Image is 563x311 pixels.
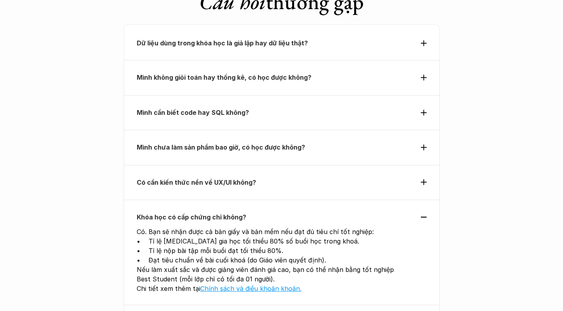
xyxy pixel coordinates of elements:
[137,39,308,47] strong: Dữ liệu dùng trong khóa học là giả lập hay dữ liệu thật?
[200,285,301,292] a: Chính sách và điều khoản khoản.
[137,265,401,284] p: Nếu làm xuất sắc và được giảng viên đánh giá cao, bạn có thể nhận bằng tốt nghiệp Best Student (m...
[137,73,311,81] strong: Mình không giỏi toán hay thống kê, có học được không?
[149,246,401,255] p: Tỉ lệ nộp bài tập mỗi buổi đạt tối thiểu 80%.
[137,143,305,151] strong: Mình chưa làm sản phẩm bao giờ, có học được không?
[137,178,256,186] strong: Có cần kiến thức nền về UX/UI không?
[137,109,249,116] strong: Mình cần biết code hay SQL không?
[149,236,401,246] p: Tỉ lệ [MEDICAL_DATA] gia học tối thiểu 80% số buổi học trong khoá.
[137,213,246,221] strong: Khóa học có cấp chứng chỉ không?
[149,255,401,265] p: Đạt tiêu chuẩn về bài cuối khoá (do Giáo viên quyết định).
[137,227,401,236] p: Có. Bạn sẽ nhận được cả bản giấy và bản mềm nếu đạt đủ tiêu chí tốt nghiệp:
[137,284,401,293] p: Chi tiết xem thêm tại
